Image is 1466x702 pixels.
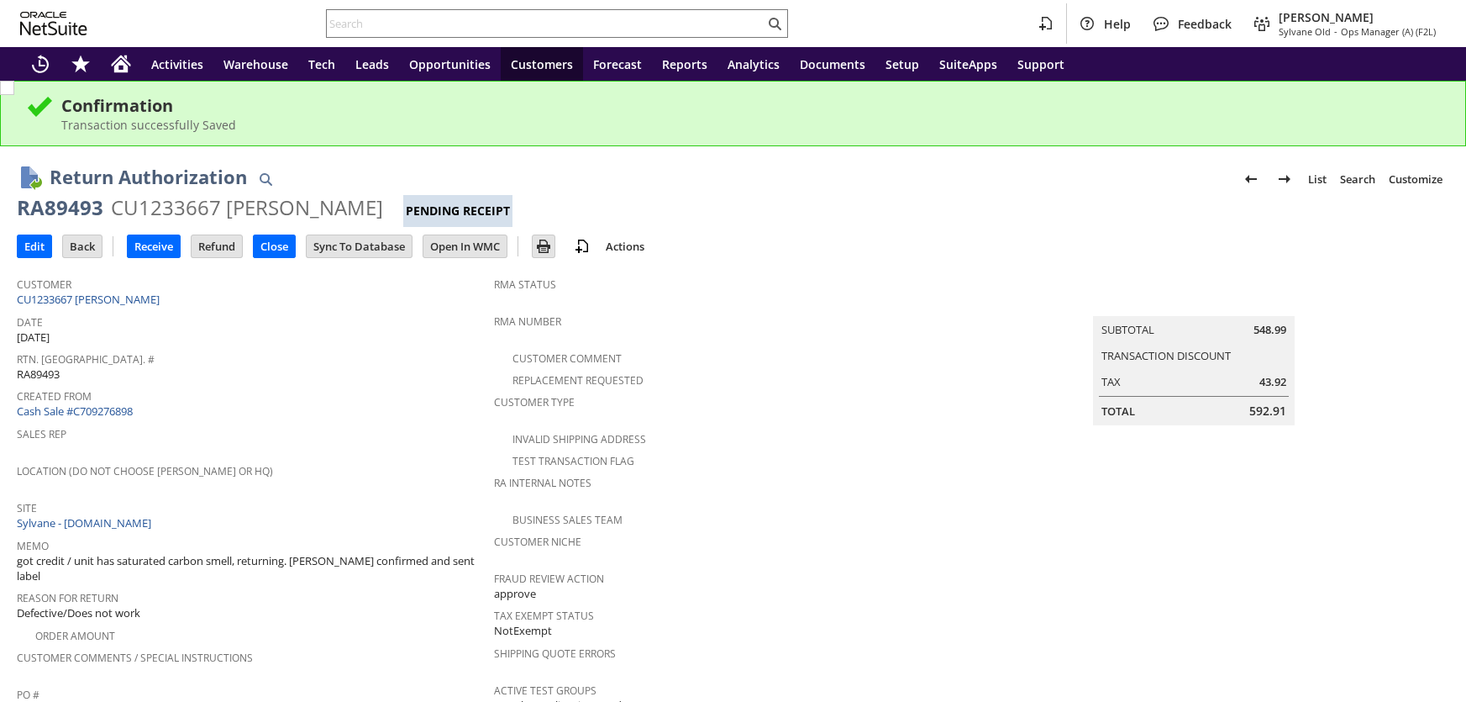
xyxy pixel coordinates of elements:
a: Setup [875,47,929,81]
a: Total [1101,404,1135,419]
span: Tech [308,56,335,72]
span: Feedback [1178,16,1232,32]
a: Forecast [583,47,652,81]
input: Edit [18,235,51,257]
span: [DATE] [17,330,50,346]
caption: Summary [1093,289,1295,316]
span: Forecast [593,56,642,72]
svg: Home [111,54,131,74]
div: CU1233667 [PERSON_NAME] [111,194,383,221]
span: 592.91 [1249,403,1286,420]
span: NotExempt [494,623,552,639]
a: SuiteApps [929,47,1007,81]
input: Receive [128,235,180,257]
img: Quick Find [255,169,276,189]
a: Location (Do Not Choose [PERSON_NAME] or HQ) [17,464,273,478]
a: RMA Number [494,314,561,329]
span: RA89493 [17,367,60,383]
span: Setup [885,56,919,72]
a: Customer Comment [512,351,622,366]
span: Activities [151,56,203,72]
img: Print [533,236,554,256]
a: Recent Records [20,47,60,81]
span: - [1334,25,1337,38]
svg: Shortcuts [71,54,91,74]
a: Reports [652,47,717,81]
a: Customize [1382,166,1449,193]
div: Confirmation [61,94,1440,117]
a: Opportunities [399,47,501,81]
svg: logo [20,12,87,35]
a: Fraud Review Action [494,572,604,586]
a: Support [1007,47,1075,81]
a: CU1233667 [PERSON_NAME] [17,292,164,307]
input: Search [327,13,765,34]
span: Support [1017,56,1064,72]
a: Documents [790,47,875,81]
a: Active Test Groups [494,684,596,698]
input: Close [254,235,295,257]
a: List [1301,166,1333,193]
a: RA Internal Notes [494,476,591,490]
input: Back [63,235,102,257]
img: add-record.svg [572,236,592,256]
a: Created From [17,389,92,404]
span: Customers [511,56,573,72]
img: Next [1274,169,1295,189]
a: Activities [141,47,213,81]
a: Analytics [717,47,790,81]
a: Tech [298,47,345,81]
input: Refund [192,235,242,257]
a: Order Amount [35,629,115,643]
a: Search [1333,166,1382,193]
span: 548.99 [1253,322,1286,338]
span: Help [1104,16,1131,32]
a: Shipping Quote Errors [494,647,616,661]
a: Customer Type [494,395,575,409]
a: Date [17,315,43,330]
a: Rtn. [GEOGRAPHIC_DATA]. # [17,352,155,367]
a: Warehouse [213,47,298,81]
input: Open In WMC [423,235,507,257]
a: Reason For Return [17,591,118,605]
span: 43.92 [1259,374,1286,390]
a: Replacement Requested [512,373,644,388]
a: Business Sales Team [512,513,623,527]
a: PO # [17,688,39,702]
span: Documents [800,56,865,72]
a: Invalid Shipping Address [512,432,646,446]
div: Transaction successfully Saved [61,117,1440,133]
span: Reports [662,56,707,72]
span: Leads [355,56,389,72]
svg: Recent Records [30,54,50,74]
a: Sylvane - [DOMAIN_NAME] [17,515,155,530]
a: Actions [599,239,651,254]
a: Home [101,47,141,81]
div: Shortcuts [60,47,101,81]
div: RA89493 [17,194,103,221]
h1: Return Authorization [50,163,247,191]
span: Ops Manager (A) (F2L) [1341,25,1436,38]
a: Memo [17,539,49,553]
span: Sylvane Old [1279,25,1331,38]
a: Leads [345,47,399,81]
a: Tax Exempt Status [494,609,594,623]
span: Defective/Does not work [17,605,140,621]
a: Customers [501,47,583,81]
a: Cash Sale #C709276898 [17,404,133,419]
a: Customer [17,277,71,292]
span: Warehouse [223,56,288,72]
input: Print [533,235,554,257]
a: RMA Status [494,277,556,292]
a: Sales Rep [17,427,66,441]
input: Sync To Database [307,235,412,257]
span: approve [494,586,536,602]
a: Subtotal [1101,322,1154,337]
a: Site [17,501,37,515]
span: got credit / unit has saturated carbon smell, returning. [PERSON_NAME] confirmed and sent label [17,553,486,584]
span: Opportunities [409,56,491,72]
svg: Search [765,13,785,34]
a: Test Transaction Flag [512,454,634,468]
a: Customer Niche [494,535,581,549]
a: Transaction Discount [1101,348,1231,363]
